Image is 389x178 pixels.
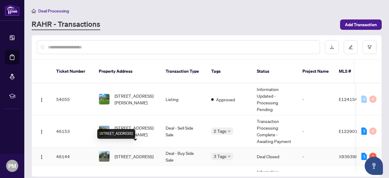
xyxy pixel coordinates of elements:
button: Logo [37,94,46,104]
span: [STREET_ADDRESS] [115,153,153,160]
img: thumbnail-img [99,126,109,136]
td: - [298,83,334,115]
div: [STREET_ADDRESS] [97,129,135,139]
img: Logo [39,97,44,102]
button: Logo [37,126,46,136]
span: 3 Tags [214,153,226,160]
span: down [228,155,231,158]
div: 0 [369,96,377,103]
th: Ticket Number [51,60,94,83]
span: E12290154 [339,128,363,134]
button: Open asap [365,157,383,175]
span: Deal Processing [38,8,69,14]
td: 46144 [51,147,94,166]
img: Logo [39,155,44,159]
img: Logo [39,129,44,134]
td: Deal - Sell Side Sale [161,115,206,147]
td: Information Updated - Processing Pending [252,83,298,115]
div: 1 [369,153,377,160]
span: download [330,45,334,49]
img: thumbnail-img [99,151,109,162]
div: 2 [361,127,367,135]
span: E12415462 [339,96,363,102]
span: [STREET_ADDRESS][PERSON_NAME] [115,92,156,106]
span: home [32,9,36,13]
button: Add Transaction [340,19,382,30]
span: 2 Tags [214,127,226,134]
span: filter [367,45,372,49]
div: 1 [361,153,367,160]
button: Logo [37,152,46,161]
td: Listing [161,83,206,115]
span: Approved [216,96,235,103]
th: MLS # [334,60,370,83]
span: X9363984 [339,154,361,159]
img: thumbnail-img [99,94,109,104]
th: Status [252,60,298,83]
td: Transaction Processing Complete - Awaiting Payment [252,115,298,147]
td: - [298,115,334,147]
th: Tags [206,60,252,83]
td: - [298,147,334,166]
span: down [228,130,231,133]
button: filter [363,40,377,54]
td: Deal Closed [252,147,298,166]
th: Property Address [94,60,161,83]
span: edit [349,45,353,49]
button: download [325,40,339,54]
span: PM [8,162,16,170]
th: Project Name [298,60,334,83]
button: edit [344,40,358,54]
th: Transaction Type [161,60,206,83]
td: 54055 [51,83,94,115]
span: Add Transaction [345,20,377,30]
div: 0 [361,96,367,103]
td: 46153 [51,115,94,147]
span: [STREET_ADDRESS][PERSON_NAME] [115,124,156,138]
td: Deal - Buy Side Sale [161,147,206,166]
a: RAHR - Transactions [32,19,100,30]
div: 0 [369,127,377,135]
img: logo [5,5,19,16]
